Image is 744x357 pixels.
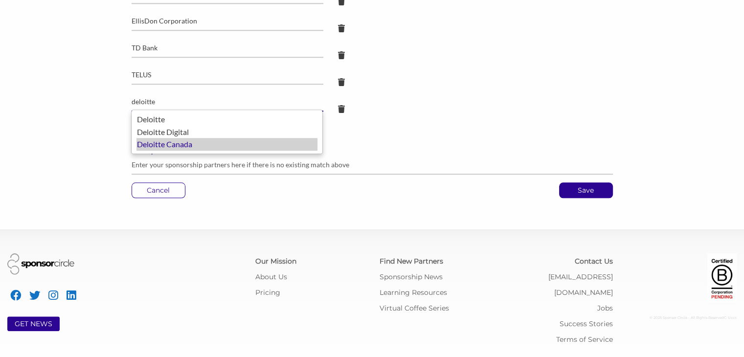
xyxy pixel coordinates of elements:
[548,272,613,297] a: [EMAIL_ADDRESS][DOMAIN_NAME]
[380,304,449,312] a: Virtual Coffee Series
[132,147,613,156] label: Other partners
[132,183,185,198] p: Cancel
[380,257,443,266] a: Find New Partners
[724,315,737,320] span: C: U:cct
[556,335,613,344] a: Terms of Service
[136,113,317,126] div: Deloitte
[136,126,317,138] div: Deloitte Digital
[560,183,612,198] p: Save
[575,257,613,266] a: Contact Us
[597,304,613,312] a: Jobs
[380,272,443,281] a: Sponsorship News
[132,39,324,58] input: Enter a sponsorship partner
[707,253,737,302] img: Certified Corporation Pending Logo
[132,66,324,85] input: Enter a sponsorship partner
[132,12,324,31] input: Enter a sponsorship partner
[132,182,185,198] a: Cancel
[136,138,317,151] div: Deloitte Canada
[132,119,613,131] div: Add additional partner
[559,182,613,198] button: Save
[15,319,52,328] a: GET NEWS
[628,310,737,326] div: © 2025 Sponsor Circle - All Rights Reserved
[7,253,74,274] img: Sponsor Circle Logo
[255,272,287,281] a: About Us
[380,288,447,297] a: Learning Resources
[132,156,613,175] input: Enter your sponsorship partners here if there is no existing match above
[560,319,613,328] a: Success Stories
[255,257,296,266] a: Our Mission
[132,92,324,112] input: Enter a sponsorship partner
[255,288,280,297] a: Pricing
